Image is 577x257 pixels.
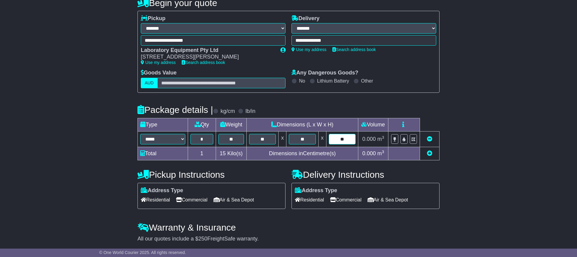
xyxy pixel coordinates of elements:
td: x [279,131,286,147]
a: Use my address [141,60,176,65]
div: Laboratory Equipment Pty Ltd [141,47,274,54]
label: Other [361,78,373,84]
td: Type [138,118,188,131]
label: Address Type [295,187,337,194]
span: Residential [141,195,170,204]
td: Dimensions in Centimetre(s) [247,147,358,160]
label: AUD [141,78,158,88]
td: Weight [216,118,247,131]
label: lb/in [245,108,255,115]
h4: Package details | [137,105,213,115]
label: Goods Value [141,70,177,76]
label: Pickup [141,15,165,22]
div: [STREET_ADDRESS][PERSON_NAME] [141,54,274,60]
span: © One World Courier 2025. All rights reserved. [99,250,186,255]
span: Air & Sea Depot [368,195,408,204]
sup: 3 [382,150,384,154]
h4: Delivery Instructions [292,170,440,180]
label: Address Type [141,187,183,194]
span: 15 [220,150,226,156]
td: Qty [188,118,216,131]
td: x [318,131,326,147]
td: 1 [188,147,216,160]
div: All our quotes include a $ FreightSafe warranty. [137,236,440,242]
span: 0.000 [362,150,376,156]
span: Commercial [176,195,207,204]
td: Volume [358,118,388,131]
td: Kilo(s) [216,147,247,160]
a: Search address book [182,60,225,65]
label: Any Dangerous Goods? [292,70,358,76]
h4: Warranty & Insurance [137,222,440,232]
span: 250 [198,236,207,242]
span: m [377,150,384,156]
label: Delivery [292,15,319,22]
span: m [377,136,384,142]
a: Use my address [292,47,326,52]
h4: Pickup Instructions [137,170,285,180]
a: Add new item [427,150,432,156]
label: Lithium Battery [317,78,349,84]
span: Air & Sea Depot [214,195,254,204]
span: Commercial [330,195,361,204]
sup: 3 [382,135,384,140]
td: Dimensions (L x W x H) [247,118,358,131]
label: kg/cm [221,108,235,115]
a: Remove this item [427,136,432,142]
label: No [299,78,305,84]
span: 0.000 [362,136,376,142]
td: Total [138,147,188,160]
span: Residential [295,195,324,204]
a: Search address book [332,47,376,52]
